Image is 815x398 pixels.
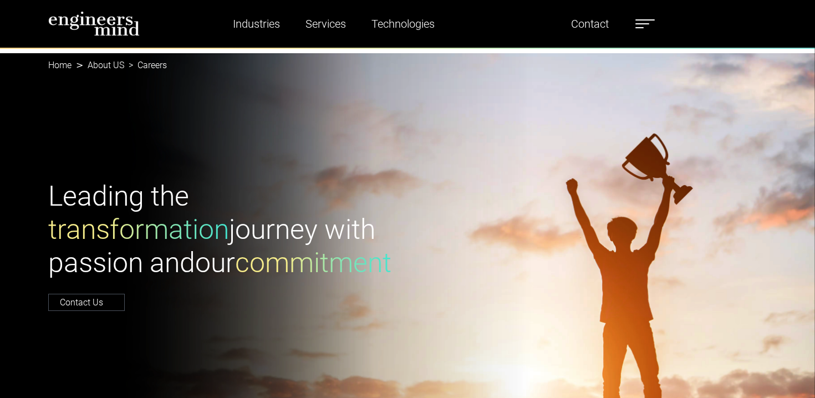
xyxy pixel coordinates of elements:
a: About US [88,60,124,70]
a: Technologies [367,11,439,37]
a: Services [301,11,350,37]
a: Industries [228,11,284,37]
nav: breadcrumb [48,53,767,78]
a: Home [48,60,72,70]
span: commitment [235,247,391,279]
a: Contact Us [48,294,125,311]
li: Careers [124,59,167,72]
img: logo [48,11,140,36]
span: transformation [48,213,229,246]
a: Contact [567,11,613,37]
h1: Leading the journey with passion and our [48,180,401,279]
